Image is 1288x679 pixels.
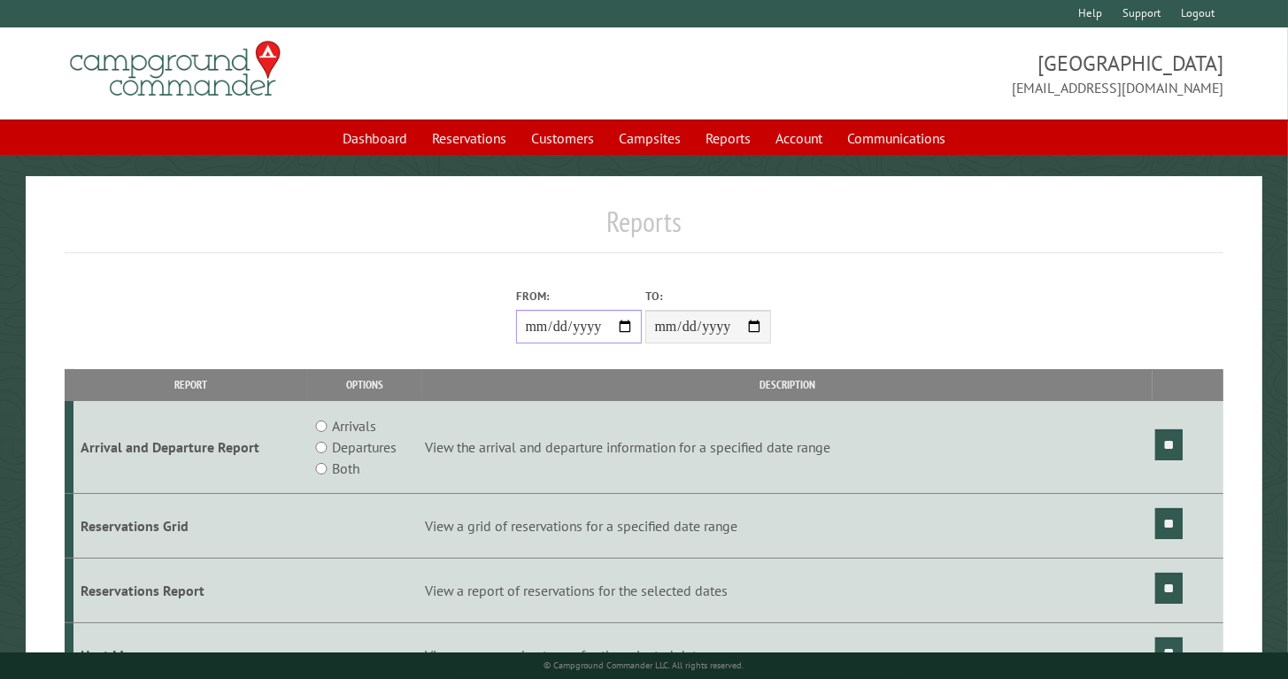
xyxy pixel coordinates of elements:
td: View a grid of reservations for a specified date range [422,494,1153,559]
th: Report [73,369,308,400]
small: © Campground Commander LLC. All rights reserved. [544,660,744,671]
th: Description [422,369,1153,400]
a: Account [765,121,833,155]
a: Dashboard [332,121,418,155]
td: View a report of reservations for the selected dates [422,558,1153,622]
img: Campground Commander [65,35,286,104]
a: Customers [521,121,605,155]
label: Arrivals [332,415,376,436]
label: Departures [332,436,397,458]
h1: Reports [65,204,1224,253]
a: Reports [695,121,761,155]
a: Communications [837,121,956,155]
td: Reservations Report [73,558,308,622]
th: Options [308,369,422,400]
td: Reservations Grid [73,494,308,559]
span: [GEOGRAPHIC_DATA] [EMAIL_ADDRESS][DOMAIN_NAME] [644,49,1224,98]
a: Campsites [608,121,691,155]
label: To: [645,288,771,305]
td: Arrival and Departure Report [73,401,308,494]
label: Both [332,458,359,479]
label: From: [516,288,642,305]
td: View the arrival and departure information for a specified date range [422,401,1153,494]
a: Reservations [421,121,517,155]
